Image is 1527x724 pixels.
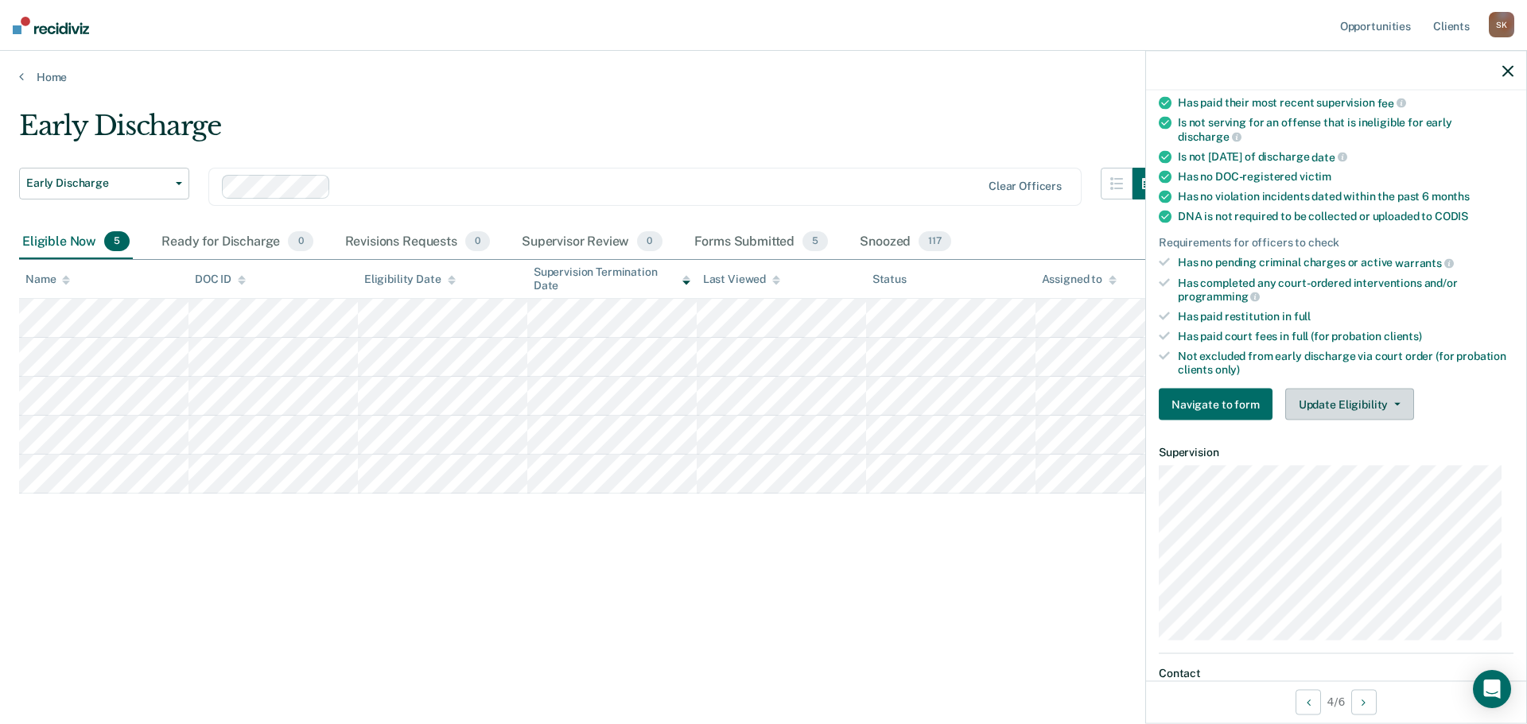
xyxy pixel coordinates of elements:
[1311,150,1346,163] span: date
[703,273,780,286] div: Last Viewed
[1215,362,1240,375] span: only)
[857,225,954,260] div: Snoozed
[1435,210,1468,223] span: CODIS
[1159,446,1513,459] dt: Supervision
[1296,689,1321,714] button: Previous Opportunity
[1159,666,1513,679] dt: Contact
[195,273,246,286] div: DOC ID
[691,225,832,260] div: Forms Submitted
[1178,256,1513,270] div: Has no pending criminal charges or active
[1489,12,1514,37] div: S K
[1178,310,1513,323] div: Has paid restitution in
[104,231,130,252] span: 5
[1285,389,1414,420] button: Update Eligibility
[1178,276,1513,303] div: Has completed any court-ordered interventions and/or
[288,231,313,252] span: 0
[26,176,169,190] span: Early Discharge
[802,231,828,252] span: 5
[1351,689,1377,714] button: Next Opportunity
[1178,170,1513,184] div: Has no DOC-registered
[1377,96,1406,109] span: fee
[465,231,490,252] span: 0
[1384,329,1422,342] span: clients)
[1178,329,1513,343] div: Has paid court fees in full (for probation
[364,273,456,286] div: Eligibility Date
[919,231,951,252] span: 117
[342,225,493,260] div: Revisions Requests
[19,70,1508,84] a: Home
[19,110,1164,155] div: Early Discharge
[1042,273,1117,286] div: Assigned to
[1178,349,1513,376] div: Not excluded from early discharge via court order (for probation clients
[1178,290,1260,303] span: programming
[1178,149,1513,164] div: Is not [DATE] of discharge
[1178,116,1513,143] div: Is not serving for an offense that is ineligible for early
[1146,680,1526,722] div: 4 / 6
[1159,389,1272,420] button: Navigate to form
[19,225,133,260] div: Eligible Now
[1473,670,1511,708] div: Open Intercom Messenger
[1178,210,1513,223] div: DNA is not required to be collected or uploaded to
[637,231,662,252] span: 0
[1159,389,1279,420] a: Navigate to form link
[25,273,70,286] div: Name
[1432,190,1470,203] span: months
[519,225,666,260] div: Supervisor Review
[1178,190,1513,203] div: Has no violation incidents dated within the past 6
[1395,256,1454,269] span: warrants
[1178,130,1241,142] span: discharge
[1294,310,1311,323] span: full
[872,273,907,286] div: Status
[989,180,1062,193] div: Clear officers
[1300,170,1331,183] span: victim
[158,225,316,260] div: Ready for Discharge
[1178,95,1513,110] div: Has paid their most recent supervision
[534,265,690,292] div: Supervision Termination Date
[1159,236,1513,250] div: Requirements for officers to check
[13,17,89,34] img: Recidiviz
